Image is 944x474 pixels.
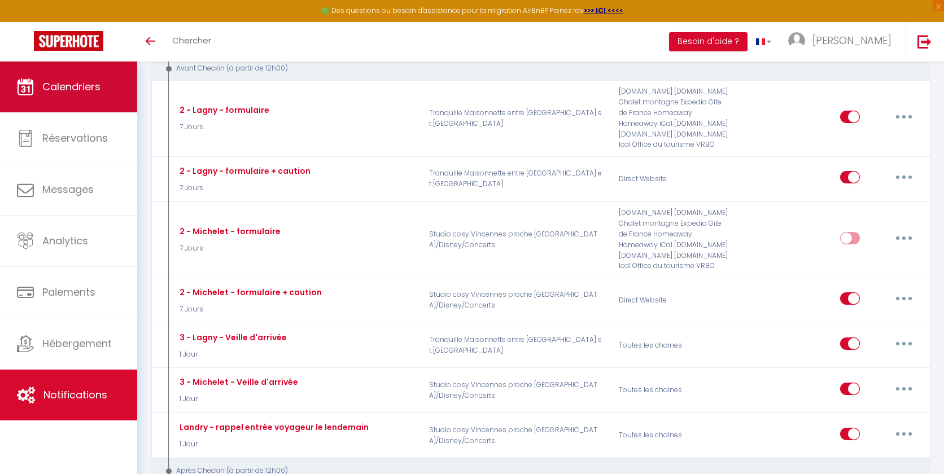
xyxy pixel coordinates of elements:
div: [DOMAIN_NAME] [DOMAIN_NAME] Chalet montagne Expedia Gite de France Homeaway Homeaway iCal [DOMAIN... [611,86,738,150]
span: Analytics [42,234,88,248]
div: 2 - Lagny - formulaire [177,104,269,116]
p: Tranquille Maisonnette entre [GEOGRAPHIC_DATA] et [GEOGRAPHIC_DATA] [422,86,611,150]
div: Avant Checkin (à partir de 12h00) [161,63,905,74]
a: Chercher [164,22,220,62]
a: >>> ICI <<<< [584,6,623,15]
p: Studio cosy Vincennes proche [GEOGRAPHIC_DATA]/Disney/Concerts [422,374,611,407]
span: Paiements [42,285,95,299]
div: Direct Website [611,163,738,195]
span: [PERSON_NAME] [812,33,891,47]
div: Direct Website [611,284,738,317]
span: Réservations [42,131,108,145]
span: Chercher [172,34,211,46]
img: ... [788,32,805,49]
div: 3 - Michelet - Veille d'arrivée [177,376,298,388]
div: Toutes les chaines [611,374,738,407]
p: 7 Jours [177,183,311,194]
a: ... [PERSON_NAME] [780,22,906,62]
p: 1 Jour [177,439,369,450]
p: Tranquille Maisonnette entre [GEOGRAPHIC_DATA] et [GEOGRAPHIC_DATA] [422,163,611,195]
p: Tranquille Maisonnette entre [GEOGRAPHIC_DATA] et [GEOGRAPHIC_DATA] [422,329,611,362]
p: 7 Jours [177,122,269,133]
p: 1 Jour [177,349,287,360]
p: 7 Jours [177,304,322,315]
div: [DOMAIN_NAME] [DOMAIN_NAME] Chalet montagne Expedia Gite de France Homeaway Homeaway iCal [DOMAIN... [611,208,738,271]
span: Calendriers [42,80,100,94]
div: Landry - rappel entrée voyageur le lendemain [177,421,369,433]
div: Toutes les chaines [611,419,738,452]
p: 7 Jours [177,243,281,254]
span: Hébergement [42,336,112,350]
div: 2 - Michelet - formulaire [177,225,281,238]
p: 1 Jour [177,394,298,405]
p: Studio cosy Vincennes proche [GEOGRAPHIC_DATA]/Disney/Concerts [422,284,611,317]
span: Notifications [43,388,107,402]
p: Studio cosy Vincennes proche [GEOGRAPHIC_DATA]/Disney/Concerts [422,208,611,271]
img: logout [917,34,932,49]
span: Messages [42,182,94,196]
div: Toutes les chaines [611,329,738,362]
button: Besoin d'aide ? [669,32,748,51]
p: Studio cosy Vincennes proche [GEOGRAPHIC_DATA]/Disney/Concerts [422,419,611,452]
div: 3 - Lagny - Veille d'arrivée [177,331,287,344]
div: 2 - Michelet - formulaire + caution [177,286,322,299]
img: Super Booking [34,31,103,51]
div: 2 - Lagny - formulaire + caution [177,165,311,177]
